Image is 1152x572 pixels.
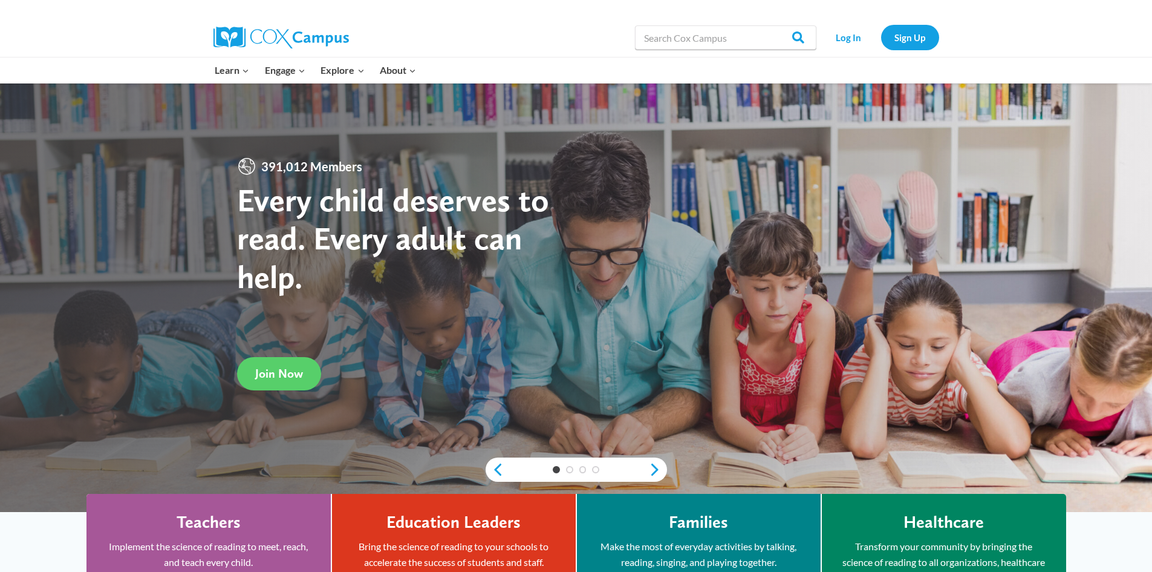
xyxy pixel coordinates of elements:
[215,62,249,78] span: Learn
[881,25,939,50] a: Sign Up
[486,462,504,477] a: previous
[177,512,241,533] h4: Teachers
[635,25,816,50] input: Search Cox Campus
[579,466,587,473] a: 3
[321,62,364,78] span: Explore
[256,157,367,176] span: 391,012 Members
[553,466,560,473] a: 1
[386,512,521,533] h4: Education Leaders
[255,366,303,381] span: Join Now
[380,62,416,78] span: About
[822,25,875,50] a: Log In
[903,512,984,533] h4: Healthcare
[592,466,599,473] a: 4
[595,539,802,570] p: Make the most of everyday activities by talking, reading, singing, and playing together.
[486,458,667,482] div: content slider buttons
[350,539,558,570] p: Bring the science of reading to your schools to accelerate the success of students and staff.
[237,357,321,390] a: Join Now
[566,466,573,473] a: 2
[105,539,313,570] p: Implement the science of reading to meet, reach, and teach every child.
[207,58,424,83] nav: Primary Navigation
[822,25,939,50] nav: Secondary Navigation
[669,512,728,533] h4: Families
[237,180,549,296] strong: Every child deserves to read. Every adult can help.
[213,27,349,48] img: Cox Campus
[649,462,667,477] a: next
[265,62,305,78] span: Engage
